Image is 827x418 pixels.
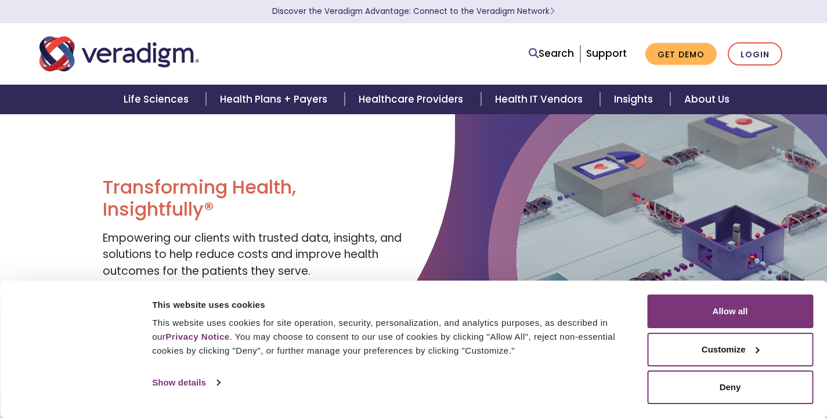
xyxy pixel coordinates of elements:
[39,35,199,73] img: Veradigm logo
[647,333,813,366] button: Customize
[647,295,813,328] button: Allow all
[550,6,555,17] span: Learn More
[529,46,574,61] a: Search
[165,332,229,341] a: Privacy Notice
[103,176,405,221] h1: Transforming Health, Insightfully®
[152,316,634,358] div: This website uses cookies for site operation, security, personalization, and analytics purposes, ...
[645,43,717,66] a: Get Demo
[647,370,813,404] button: Deny
[481,85,600,114] a: Health IT Vendors
[600,85,670,114] a: Insights
[103,230,402,279] span: Empowering our clients with trusted data, insights, and solutions to help reduce costs and improv...
[670,85,743,114] a: About Us
[586,46,627,60] a: Support
[345,85,481,114] a: Healthcare Providers
[152,374,219,391] a: Show details
[206,85,345,114] a: Health Plans + Payers
[152,298,634,312] div: This website uses cookies
[110,85,206,114] a: Life Sciences
[272,6,555,17] a: Discover the Veradigm Advantage: Connect to the Veradigm NetworkLearn More
[728,42,782,66] a: Login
